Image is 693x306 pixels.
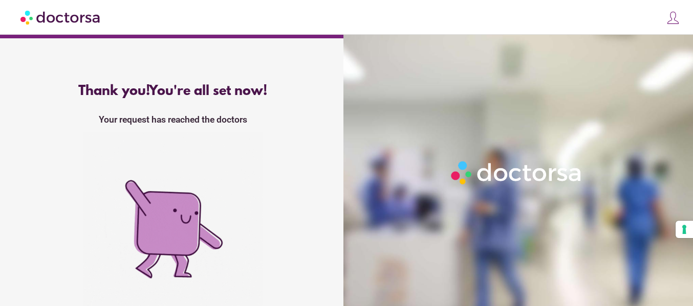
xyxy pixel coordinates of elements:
[21,84,324,99] div: Thank you!
[666,11,680,25] img: icons8-customer-100.png
[676,221,693,238] button: Your consent preferences for tracking technologies
[149,84,267,99] span: You're all set now!
[99,114,247,125] strong: Your request has reached the doctors
[20,6,101,29] img: Doctorsa.com
[447,157,586,188] img: Logo-Doctorsa-trans-White-partial-flat.png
